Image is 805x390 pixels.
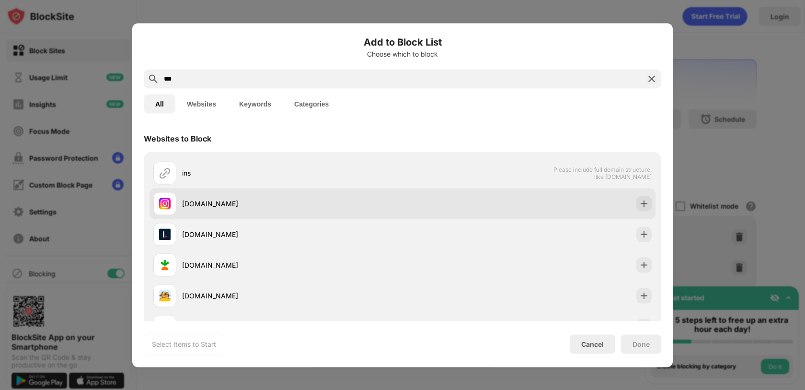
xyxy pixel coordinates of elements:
img: favicons [159,290,171,301]
img: search.svg [148,73,159,84]
div: [DOMAIN_NAME] [182,260,402,270]
img: url.svg [159,167,171,178]
div: Cancel [581,340,604,348]
button: All [144,94,175,113]
div: Choose which to block [144,50,661,58]
div: [DOMAIN_NAME] [182,199,402,209]
div: Done [632,340,650,348]
div: [DOMAIN_NAME] [182,291,402,301]
h6: Add to Block List [144,35,661,49]
div: ins [182,168,402,178]
button: Keywords [228,94,283,113]
img: favicons [159,259,171,271]
div: Websites to Block [144,133,211,143]
span: Please include full domain structure, like [DOMAIN_NAME] [553,165,652,180]
div: [DOMAIN_NAME] [182,229,402,239]
img: favicons [159,198,171,209]
div: Select Items to Start [152,339,216,349]
img: search-close [646,73,657,84]
button: Websites [175,94,228,113]
button: Categories [283,94,340,113]
img: favicons [159,320,171,332]
img: favicons [159,228,171,240]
